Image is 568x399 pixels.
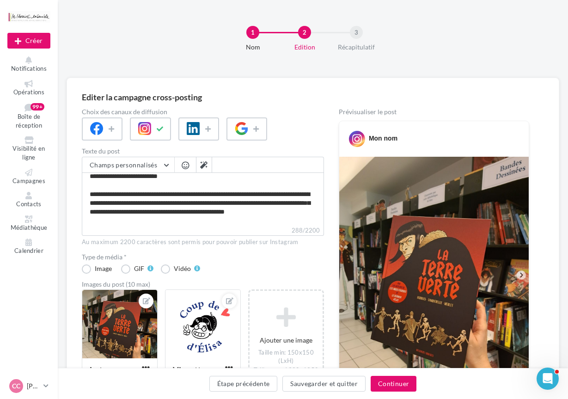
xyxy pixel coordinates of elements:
[209,376,278,392] button: Étape précédente
[82,157,174,173] button: Champs personnalisés
[174,265,191,272] div: Vidéo
[11,65,47,72] span: Notifications
[223,43,282,52] div: Nom
[95,265,112,272] div: Image
[350,26,363,39] div: 3
[371,376,416,392] button: Continuer
[7,377,50,395] a: CC [PERSON_NAME]
[12,381,20,391] span: CC
[282,376,366,392] button: Sauvegarder et quitter
[7,135,50,163] a: Visibilité en ligne
[7,237,50,257] a: Calendrier
[14,247,43,254] span: Calendrier
[12,145,45,161] span: Visibilité en ligne
[16,200,42,208] span: Contacts
[173,365,217,394] div: Vignette coup de cœur d'Elisa
[7,78,50,98] a: Opérations
[90,365,118,385] div: La terre verte
[7,214,50,233] a: Médiathèque
[27,381,40,391] p: [PERSON_NAME]
[246,26,259,39] div: 1
[31,103,44,110] div: 99+
[82,148,324,154] label: Texte du post
[90,161,157,169] span: Champs personnalisés
[7,33,50,49] div: Nouvelle campagne
[369,134,397,143] div: Mon nom
[82,93,202,101] div: Editer la campagne cross-posting
[82,254,324,260] label: Type de média *
[7,33,50,49] button: Créer
[7,101,50,131] a: Boîte de réception99+
[16,113,42,129] span: Boîte de réception
[298,26,311,39] div: 2
[13,88,44,96] span: Opérations
[134,265,144,272] div: GIF
[327,43,386,52] div: Récapitulatif
[12,177,45,184] span: Campagnes
[537,368,559,390] iframe: Intercom live chat
[339,109,529,115] div: Prévisualiser le post
[82,109,324,115] label: Choix des canaux de diffusion
[82,238,324,246] div: Au maximum 2200 caractères sont permis pour pouvoir publier sur Instagram
[7,167,50,187] a: Campagnes
[82,281,324,288] div: Images du post (10 max)
[7,55,50,74] button: Notifications
[7,190,50,210] a: Contacts
[82,226,324,236] label: 288/2200
[275,43,334,52] div: Edition
[11,224,48,231] span: Médiathèque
